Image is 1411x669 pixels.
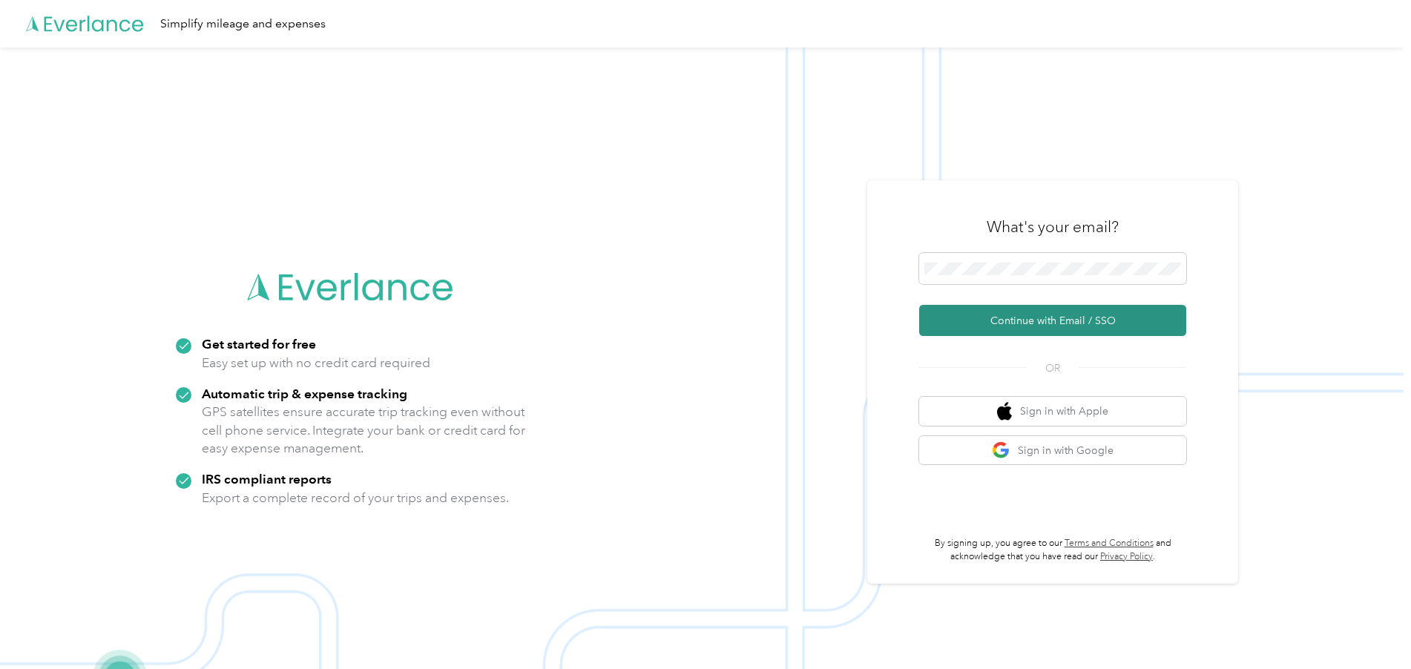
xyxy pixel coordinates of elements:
[202,386,407,401] strong: Automatic trip & expense tracking
[202,354,430,372] p: Easy set up with no credit card required
[919,397,1186,426] button: apple logoSign in with Apple
[919,436,1186,465] button: google logoSign in with Google
[919,537,1186,563] p: By signing up, you agree to our and acknowledge that you have read our .
[202,403,526,458] p: GPS satellites ensure accurate trip tracking even without cell phone service. Integrate your bank...
[997,402,1012,421] img: apple logo
[1027,360,1079,376] span: OR
[202,336,316,352] strong: Get started for free
[1100,551,1153,562] a: Privacy Policy
[992,441,1010,460] img: google logo
[202,489,509,507] p: Export a complete record of your trips and expenses.
[202,471,332,487] strong: IRS compliant reports
[160,15,326,33] div: Simplify mileage and expenses
[987,217,1119,237] h3: What's your email?
[1065,538,1154,549] a: Terms and Conditions
[919,305,1186,336] button: Continue with Email / SSO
